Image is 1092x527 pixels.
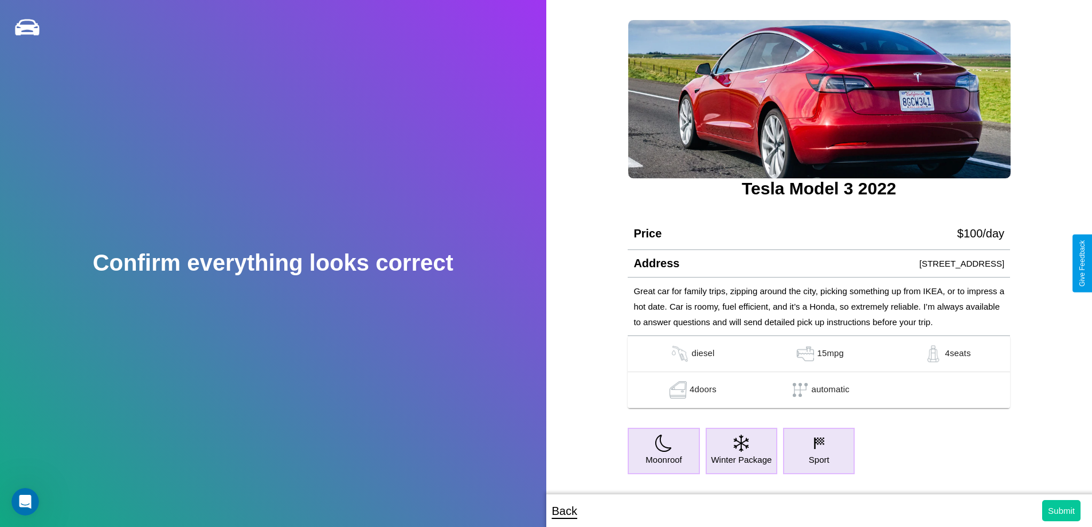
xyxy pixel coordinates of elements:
[919,256,1004,271] p: [STREET_ADDRESS]
[957,223,1004,244] p: $ 100 /day
[945,345,970,362] p: 4 seats
[628,336,1010,408] table: simple table
[1078,240,1086,287] div: Give Feedback
[711,452,772,467] p: Winter Package
[794,345,817,362] img: gas
[633,283,1004,330] p: Great car for family trips, zipping around the city, picking something up from IKEA, or to impres...
[667,381,690,399] img: gas
[817,345,844,362] p: 15 mpg
[812,381,850,399] p: automatic
[645,452,682,467] p: Moonroof
[1042,500,1081,521] button: Submit
[690,381,717,399] p: 4 doors
[691,345,714,362] p: diesel
[633,257,679,270] h4: Address
[93,250,453,276] h2: Confirm everything looks correct
[922,345,945,362] img: gas
[552,501,577,521] p: Back
[668,345,691,362] img: gas
[11,488,39,516] iframe: Intercom live chat
[628,179,1010,198] h3: Tesla Model 3 2022
[809,452,829,467] p: Sport
[633,227,662,240] h4: Price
